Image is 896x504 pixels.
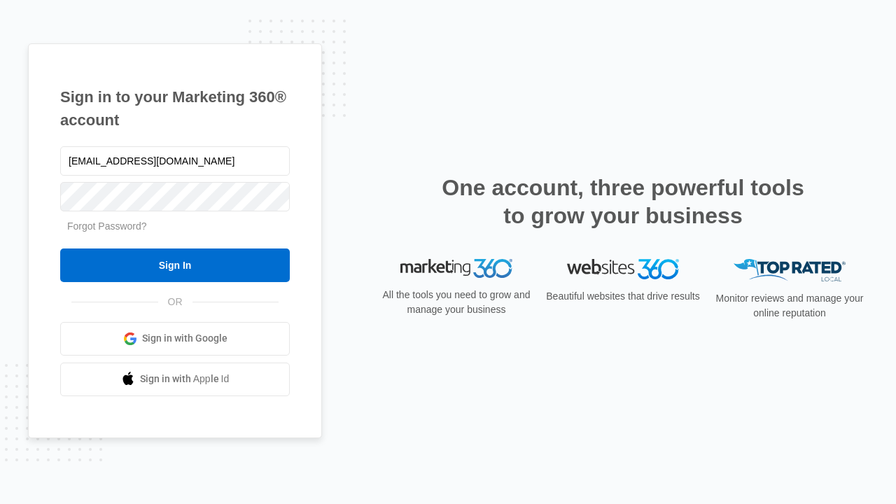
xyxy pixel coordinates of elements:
[545,289,701,304] p: Beautiful websites that drive results
[60,85,290,132] h1: Sign in to your Marketing 360® account
[60,363,290,396] a: Sign in with Apple Id
[711,291,868,321] p: Monitor reviews and manage your online reputation
[60,248,290,282] input: Sign In
[400,259,512,279] img: Marketing 360
[142,331,227,346] span: Sign in with Google
[67,220,147,232] a: Forgot Password?
[158,295,192,309] span: OR
[734,259,846,282] img: Top Rated Local
[378,288,535,317] p: All the tools you need to grow and manage your business
[437,174,808,230] h2: One account, three powerful tools to grow your business
[140,372,230,386] span: Sign in with Apple Id
[60,146,290,176] input: Email
[60,322,290,356] a: Sign in with Google
[567,259,679,279] img: Websites 360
